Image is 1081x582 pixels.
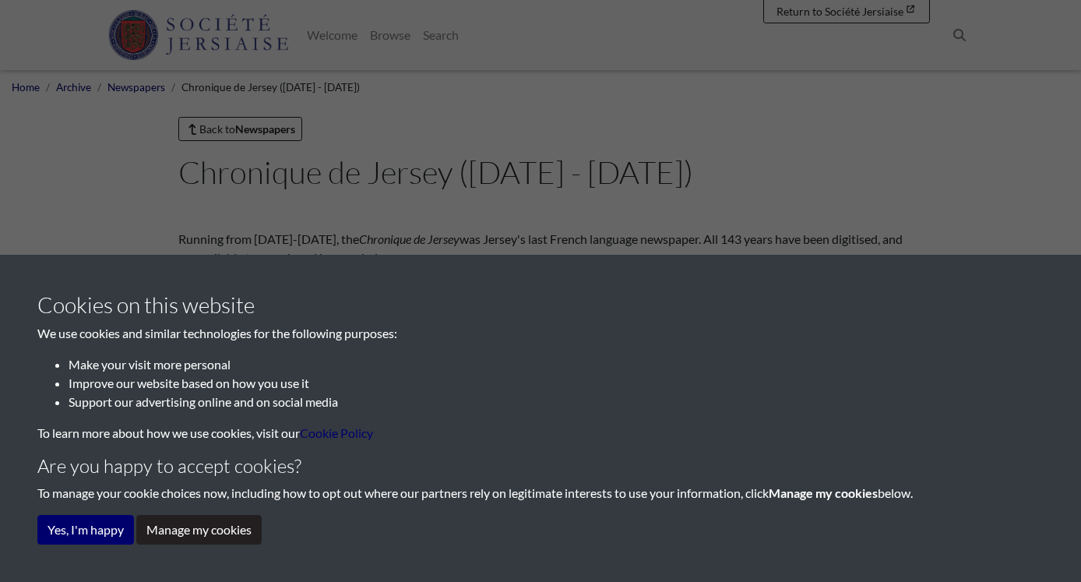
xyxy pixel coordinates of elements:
strong: Manage my cookies [769,485,878,500]
a: learn more about cookies [300,425,373,440]
li: Make your visit more personal [69,355,1044,374]
h4: Are you happy to accept cookies? [37,455,1044,478]
p: To learn more about how we use cookies, visit our [37,424,1044,443]
p: We use cookies and similar technologies for the following purposes: [37,324,1044,343]
h3: Cookies on this website [37,292,1044,319]
li: Support our advertising online and on social media [69,393,1044,411]
button: Yes, I'm happy [37,515,134,545]
button: Manage my cookies [136,515,262,545]
p: To manage your cookie choices now, including how to opt out where our partners rely on legitimate... [37,484,1044,503]
li: Improve our website based on how you use it [69,374,1044,393]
